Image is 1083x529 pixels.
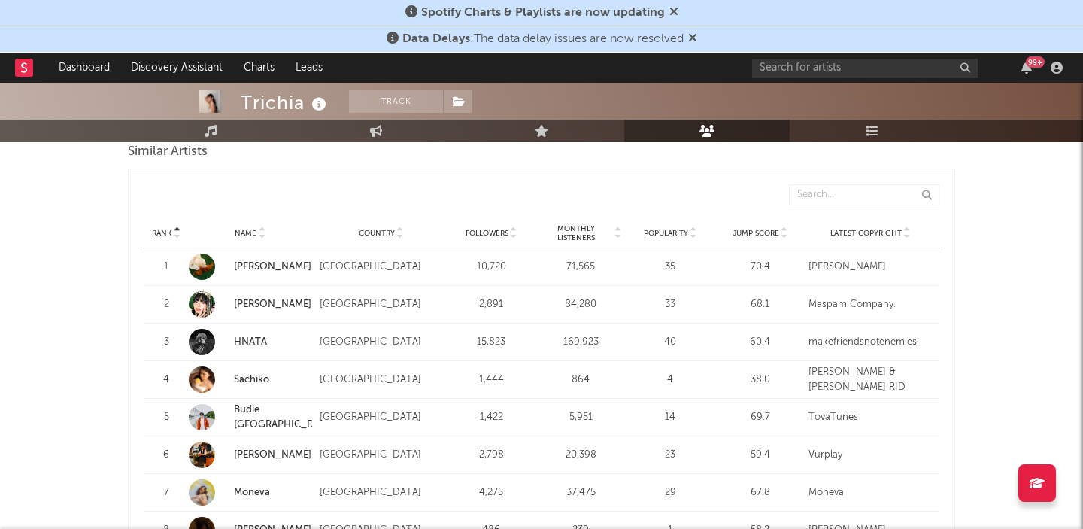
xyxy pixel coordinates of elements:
[789,184,939,205] input: Search...
[320,372,443,388] div: [GEOGRAPHIC_DATA]
[151,448,181,463] div: 6
[450,485,532,500] div: 4,275
[234,488,270,497] a: Moneva
[241,90,330,115] div: Trichia
[450,448,532,463] div: 2,798
[320,297,443,312] div: [GEOGRAPHIC_DATA]
[402,33,470,45] span: Data Delays
[540,448,622,463] div: 20,398
[808,365,932,394] div: [PERSON_NAME] & [PERSON_NAME] RID
[421,7,665,19] span: Spotify Charts & Playlists are now updating
[320,410,443,425] div: [GEOGRAPHIC_DATA]
[629,335,711,350] div: 40
[234,405,335,430] a: Budie [GEOGRAPHIC_DATA]
[320,335,443,350] div: [GEOGRAPHIC_DATA]
[1026,56,1045,68] div: 99 +
[752,59,978,78] input: Search for artists
[234,299,311,309] a: [PERSON_NAME]
[151,410,181,425] div: 5
[320,448,443,463] div: [GEOGRAPHIC_DATA]
[189,329,312,355] a: HNATA
[629,448,711,463] div: 23
[151,372,181,388] div: 4
[719,372,801,388] div: 38.0
[719,260,801,275] div: 70.4
[402,33,684,45] span: : The data delay issues are now resolved
[234,375,269,385] a: Sachiko
[466,229,508,238] span: Followers
[629,410,711,425] div: 14
[152,229,171,238] span: Rank
[733,229,779,238] span: Jump Score
[234,450,311,460] a: [PERSON_NAME]
[540,224,613,242] span: Monthly Listeners
[808,335,932,350] div: makefriendsnotenemies
[450,260,532,275] div: 10,720
[151,260,181,275] div: 1
[688,33,697,45] span: Dismiss
[719,485,801,500] div: 67.8
[629,485,711,500] div: 29
[1021,62,1032,74] button: 99+
[189,366,312,393] a: Sachiko
[450,335,532,350] div: 15,823
[151,335,181,350] div: 3
[120,53,233,83] a: Discovery Assistant
[540,297,622,312] div: 84,280
[808,410,932,425] div: TovaTunes
[233,53,285,83] a: Charts
[808,485,932,500] div: Moneva
[189,442,312,468] a: [PERSON_NAME]
[808,297,932,312] div: Maspam Company.
[234,337,267,347] a: HNATA
[189,479,312,506] a: Moneva
[450,410,532,425] div: 1,422
[540,485,622,500] div: 37,475
[540,410,622,425] div: 5,951
[151,485,181,500] div: 7
[669,7,678,19] span: Dismiss
[450,297,532,312] div: 2,891
[285,53,333,83] a: Leads
[320,485,443,500] div: [GEOGRAPHIC_DATA]
[359,229,395,238] span: Country
[189,254,312,280] a: [PERSON_NAME]
[151,297,181,312] div: 2
[189,291,312,318] a: [PERSON_NAME]
[719,335,801,350] div: 60.4
[234,262,311,272] a: [PERSON_NAME]
[450,372,532,388] div: 1,444
[349,90,443,113] button: Track
[48,53,120,83] a: Dashboard
[235,229,256,238] span: Name
[629,297,711,312] div: 33
[540,372,622,388] div: 864
[719,448,801,463] div: 59.4
[128,143,208,161] span: Similar Artists
[719,410,801,425] div: 69.7
[629,372,711,388] div: 4
[540,335,622,350] div: 169,923
[830,229,902,238] span: Latest Copyright
[629,260,711,275] div: 35
[320,260,443,275] div: [GEOGRAPHIC_DATA]
[808,448,932,463] div: Vurplay
[808,260,932,275] div: [PERSON_NAME]
[719,297,801,312] div: 68.1
[189,403,312,432] a: Budie [GEOGRAPHIC_DATA]
[644,229,688,238] span: Popularity
[540,260,622,275] div: 71,565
